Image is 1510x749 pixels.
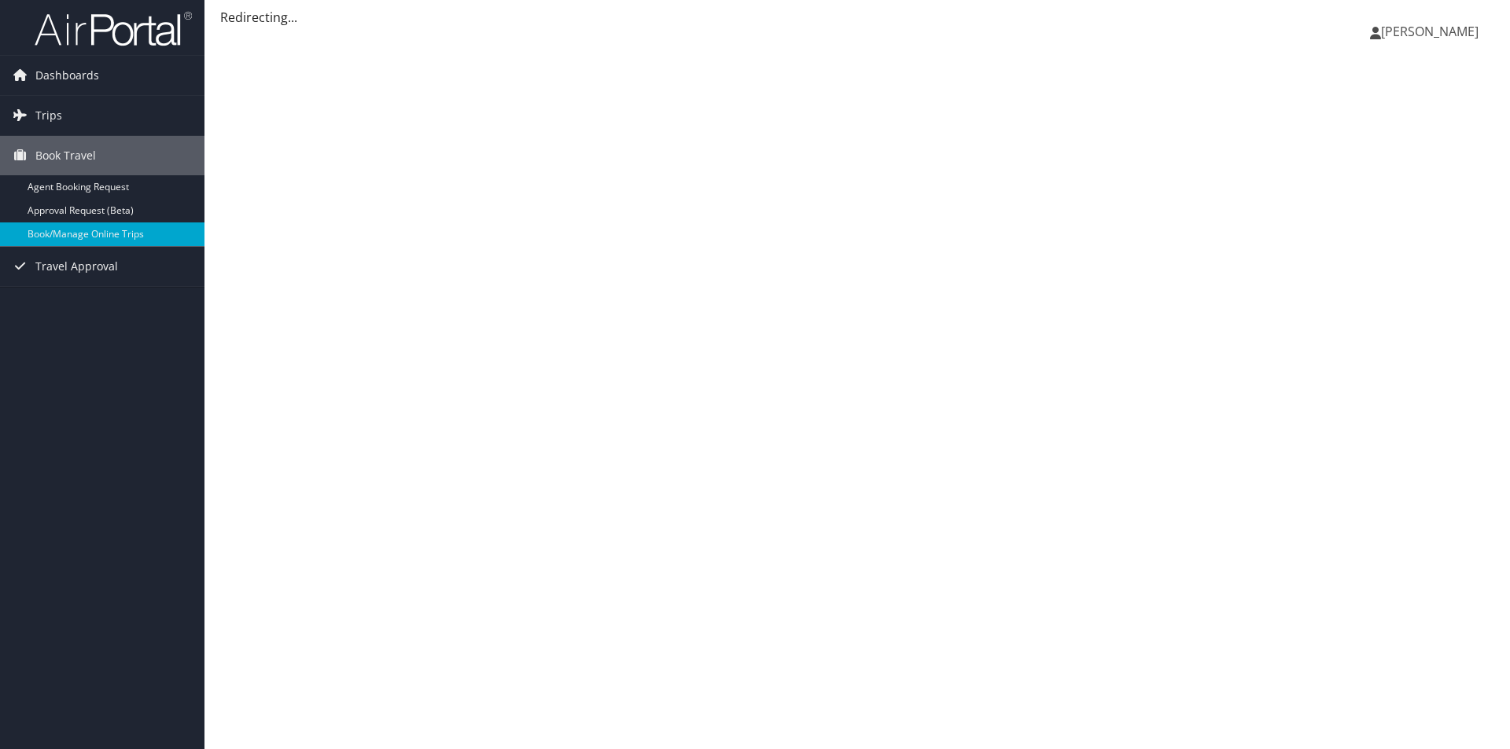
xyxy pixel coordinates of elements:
[35,96,62,135] span: Trips
[35,10,192,47] img: airportal-logo.png
[35,136,96,175] span: Book Travel
[1381,23,1479,40] span: [PERSON_NAME]
[35,56,99,95] span: Dashboards
[220,8,1494,27] div: Redirecting...
[35,247,118,286] span: Travel Approval
[1370,8,1494,55] a: [PERSON_NAME]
